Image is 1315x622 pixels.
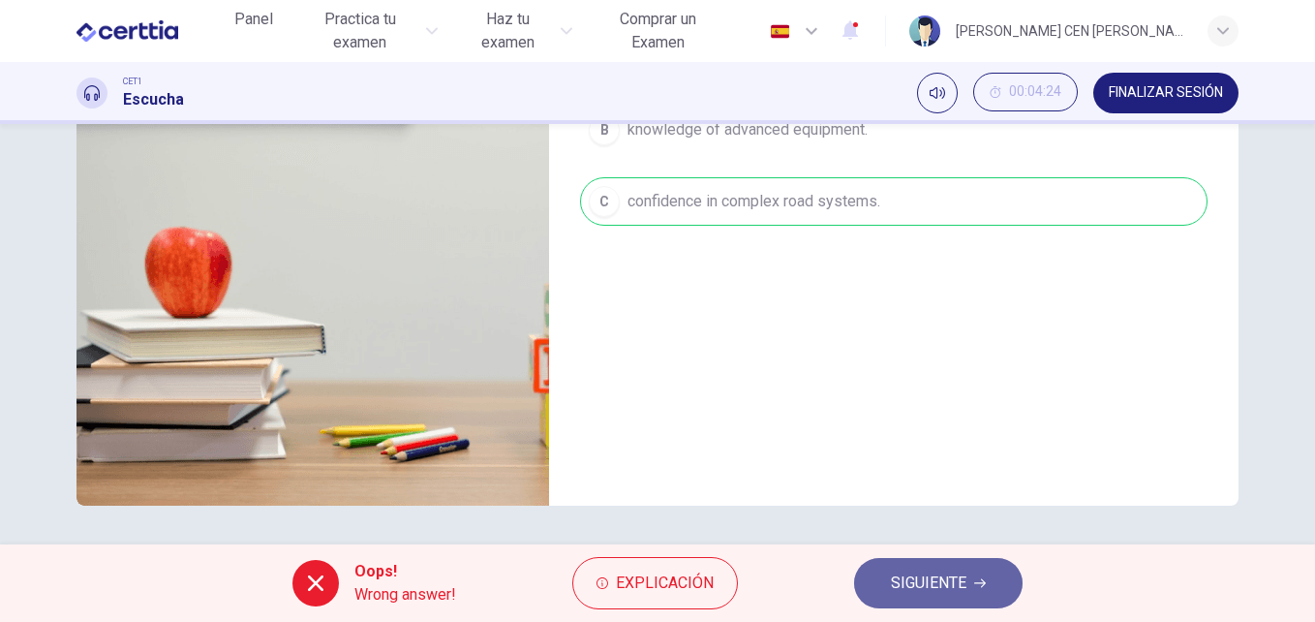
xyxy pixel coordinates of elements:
[1093,73,1239,113] button: FINALIZAR SESIÓN
[300,8,420,54] span: Practica tu examen
[76,12,178,50] img: CERTTIA logo
[354,583,456,606] span: Wrong answer!
[461,8,555,54] span: Haz tu examen
[588,2,729,60] button: Comprar un Examen
[292,2,445,60] button: Practica tu examen
[234,8,273,31] span: Panel
[854,558,1023,608] button: SIGUIENTE
[76,34,549,506] img: Cycling Courses
[76,12,223,50] a: CERTTIA logo
[917,73,958,113] div: Silenciar
[973,73,1078,111] button: 00:04:24
[123,75,142,88] span: CET1
[354,560,456,583] span: Oops!
[453,2,580,60] button: Haz tu examen
[1009,84,1061,100] span: 00:04:24
[973,73,1078,113] div: Ocultar
[1109,85,1223,101] span: FINALIZAR SESIÓN
[956,19,1184,43] div: [PERSON_NAME] CEN [PERSON_NAME]
[768,24,792,39] img: es
[123,88,184,111] h1: Escucha
[616,570,714,597] span: Explicación
[596,8,721,54] span: Comprar un Examen
[909,16,940,47] img: Profile picture
[223,2,285,37] button: Panel
[572,557,738,609] button: Explicación
[891,570,966,597] span: SIGUIENTE
[223,2,285,60] a: Panel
